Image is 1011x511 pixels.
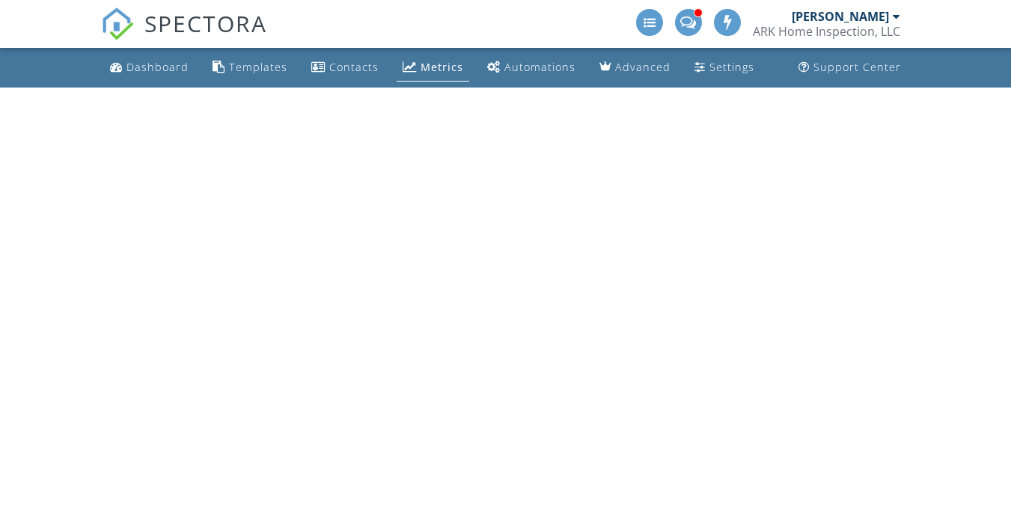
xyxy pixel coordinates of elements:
div: Metrics [421,60,463,74]
a: Contacts [305,54,385,82]
a: Settings [688,54,760,82]
a: Automations (Advanced) [481,54,581,82]
a: Support Center [792,54,907,82]
div: Support Center [813,60,901,74]
div: Contacts [329,60,379,74]
div: Settings [709,60,754,74]
img: The Best Home Inspection Software - Spectora [101,7,134,40]
a: Metrics [397,54,469,82]
div: ARK Home Inspection, LLC [753,24,900,39]
a: SPECTORA [101,20,267,52]
a: Advanced [593,54,676,82]
div: [PERSON_NAME] [792,9,889,24]
div: Automations [504,60,575,74]
div: Dashboard [126,60,189,74]
span: SPECTORA [144,7,267,39]
a: Dashboard [104,54,195,82]
div: Advanced [615,60,671,74]
a: Templates [207,54,293,82]
div: Templates [229,60,287,74]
